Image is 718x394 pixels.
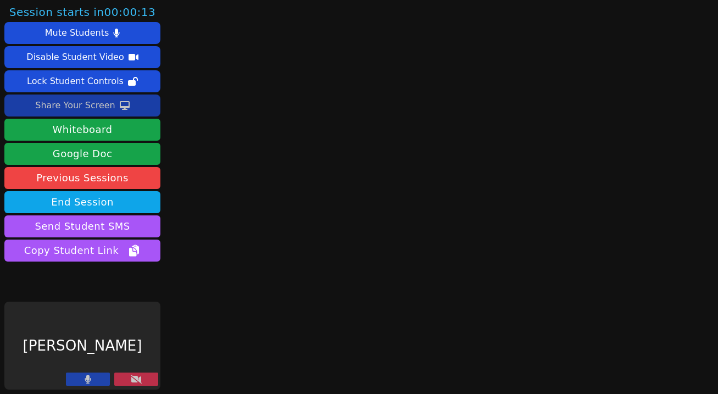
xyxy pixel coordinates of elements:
[4,167,160,189] a: Previous Sessions
[4,191,160,213] button: End Session
[24,243,141,258] span: Copy Student Link
[45,24,109,42] div: Mute Students
[4,119,160,141] button: Whiteboard
[26,48,124,66] div: Disable Student Video
[27,73,124,90] div: Lock Student Controls
[4,95,160,116] button: Share Your Screen
[9,4,156,20] span: Session starts in
[4,22,160,44] button: Mute Students
[4,240,160,262] button: Copy Student Link
[4,302,160,390] div: [PERSON_NAME]
[35,97,115,114] div: Share Your Screen
[4,70,160,92] button: Lock Student Controls
[4,46,160,68] button: Disable Student Video
[4,215,160,237] button: Send Student SMS
[4,143,160,165] a: Google Doc
[104,5,155,19] time: 00:00:13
